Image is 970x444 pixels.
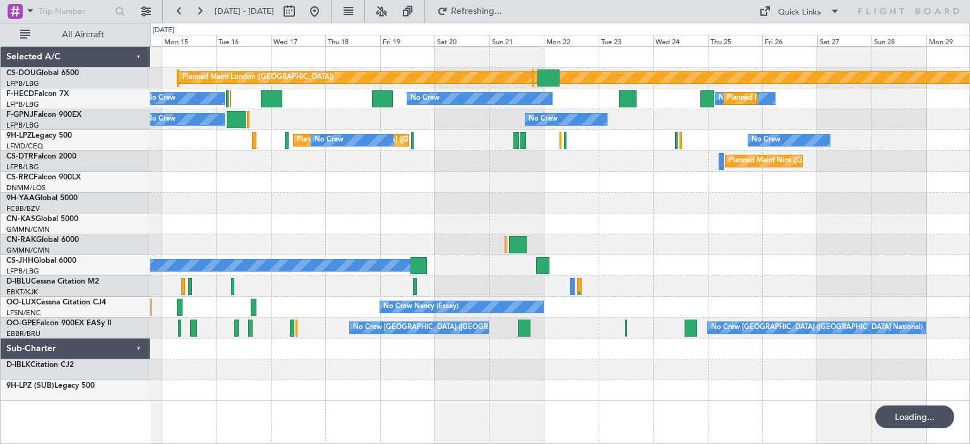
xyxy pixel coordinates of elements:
[6,111,81,119] a: F-GPNJFalcon 900EX
[6,225,50,234] a: GMMN/CMN
[599,35,654,46] div: Tue 23
[6,246,50,255] a: GMMN/CMN
[6,299,106,306] a: OO-LUXCessna Citation CJ4
[6,174,81,181] a: CS-RRCFalcon 900LX
[14,25,137,45] button: All Aircraft
[727,89,926,108] div: Planned Maint [GEOGRAPHIC_DATA] ([GEOGRAPHIC_DATA])
[6,132,32,140] span: 9H-LPZ
[6,257,33,265] span: CS-JHH
[6,329,40,339] a: EBBR/BRU
[6,320,111,327] a: OO-GPEFalcon 900EX EASy II
[383,297,458,316] div: No Crew Nancy (Essey)
[410,89,440,108] div: No Crew
[653,35,708,46] div: Wed 24
[6,79,39,88] a: LFPB/LBG
[875,405,954,428] div: Loading...
[778,6,821,19] div: Quick Links
[6,257,76,265] a: CS-JHHGlobal 6000
[6,153,76,160] a: CS-DTRFalcon 2000
[6,287,38,297] a: EBKT/KJK
[751,131,781,150] div: No Crew
[6,278,99,285] a: D-IBLUCessna Citation M2
[6,204,40,213] a: FCBB/BZV
[353,318,565,337] div: No Crew [GEOGRAPHIC_DATA] ([GEOGRAPHIC_DATA] National)
[162,35,217,46] div: Mon 15
[6,162,39,172] a: LFPB/LBG
[6,132,72,140] a: 9H-LPZLegacy 500
[271,35,326,46] div: Wed 17
[6,100,39,109] a: LFPB/LBG
[6,320,36,327] span: OO-GPE
[762,35,817,46] div: Fri 26
[6,90,34,98] span: F-HECD
[6,382,95,390] a: 9H-LPZ (SUB)Legacy 500
[434,35,489,46] div: Sat 20
[6,236,79,244] a: CN-RAKGlobal 6000
[544,35,599,46] div: Mon 22
[6,267,39,276] a: LFPB/LBG
[183,68,333,87] div: Planned Maint London ([GEOGRAPHIC_DATA])
[6,183,45,193] a: DNMM/LOS
[6,299,36,306] span: OO-LUX
[719,89,748,108] div: No Crew
[6,153,33,160] span: CS-DTR
[6,141,43,151] a: LFMD/CEQ
[147,110,176,129] div: No Crew
[6,308,41,318] a: LFSN/ENC
[6,195,78,202] a: 9H-YAAGlobal 5000
[6,111,33,119] span: F-GPNJ
[711,318,923,337] div: No Crew [GEOGRAPHIC_DATA] ([GEOGRAPHIC_DATA] National)
[39,2,111,21] input: Trip Number
[6,236,36,244] span: CN-RAK
[6,215,78,223] a: CN-KASGlobal 5000
[708,35,763,46] div: Thu 25
[380,35,435,46] div: Fri 19
[489,35,544,46] div: Sun 21
[431,1,507,21] button: Refreshing...
[6,90,69,98] a: F-HECDFalcon 7X
[817,35,872,46] div: Sat 27
[6,195,35,202] span: 9H-YAA
[6,382,54,390] span: 9H-LPZ (SUB)
[450,7,503,16] span: Refreshing...
[6,121,39,130] a: LFPB/LBG
[753,1,846,21] button: Quick Links
[215,6,274,17] span: [DATE] - [DATE]
[33,30,133,39] span: All Aircraft
[6,69,36,77] span: CS-DOU
[325,35,380,46] div: Thu 18
[6,361,30,369] span: D-IBLK
[147,89,176,108] div: No Crew
[871,35,926,46] div: Sun 28
[6,69,79,77] a: CS-DOUGlobal 6500
[6,174,33,181] span: CS-RRC
[529,110,558,129] div: No Crew
[297,131,476,150] div: Planned [GEOGRAPHIC_DATA] ([GEOGRAPHIC_DATA])
[153,25,174,36] div: [DATE]
[6,278,31,285] span: D-IBLU
[6,361,74,369] a: D-IBLKCitation CJ2
[729,152,870,171] div: Planned Maint Nice ([GEOGRAPHIC_DATA])
[314,131,344,150] div: No Crew
[216,35,271,46] div: Tue 16
[6,215,35,223] span: CN-KAS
